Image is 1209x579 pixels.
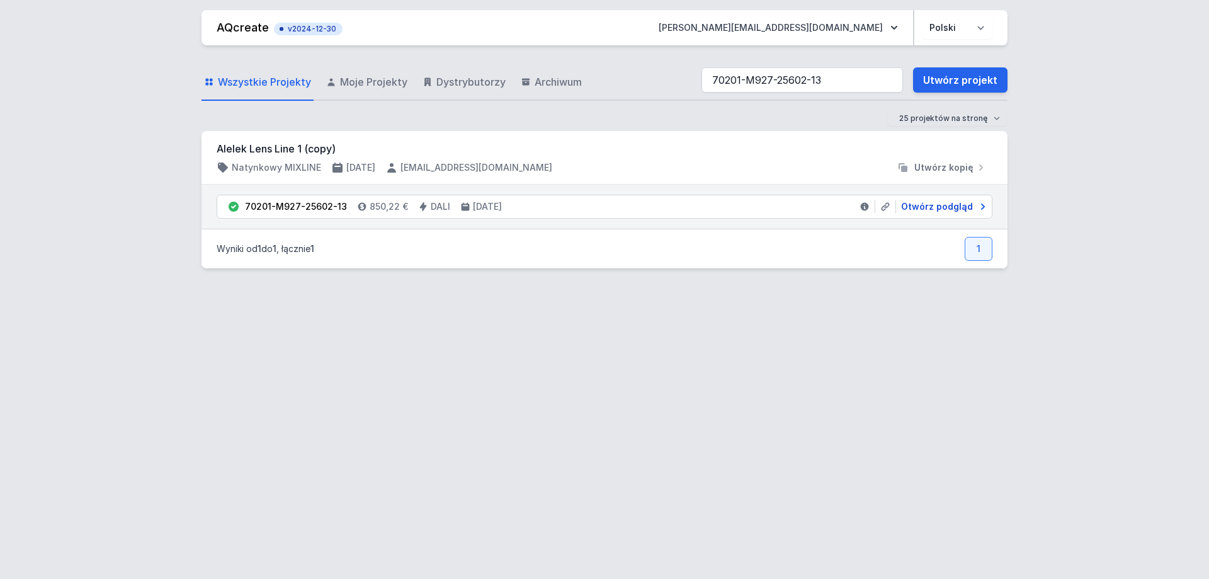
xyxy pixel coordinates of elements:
[201,64,314,101] a: Wszystkie Projekty
[400,161,552,174] h4: [EMAIL_ADDRESS][DOMAIN_NAME]
[922,16,992,39] select: Wybierz język
[518,64,584,101] a: Archiwum
[217,243,314,255] p: Wyniki od do , łącznie
[340,74,407,89] span: Moje Projekty
[217,141,992,156] h3: Alelek Lens Line 1 (copy)
[913,67,1007,93] a: Utwórz projekt
[896,200,987,213] a: Otwórz podgląd
[280,24,336,34] span: v2024-12-30
[232,161,321,174] h4: Natynkowy MIXLINE
[217,21,269,34] a: AQcreate
[420,64,508,101] a: Dystrybutorzy
[346,161,375,174] h4: [DATE]
[649,16,908,39] button: [PERSON_NAME][EMAIL_ADDRESS][DOMAIN_NAME]
[901,200,973,213] span: Otwórz podgląd
[535,74,582,89] span: Archiwum
[701,67,903,93] input: Szukaj wśród projektów i wersji...
[218,74,311,89] span: Wszystkie Projekty
[431,200,450,213] h4: DALI
[892,161,992,174] button: Utwórz kopię
[273,243,276,254] span: 1
[436,74,506,89] span: Dystrybutorzy
[370,200,408,213] h4: 850,22 €
[914,161,973,174] span: Utwórz kopię
[258,243,261,254] span: 1
[473,200,502,213] h4: [DATE]
[324,64,410,101] a: Moje Projekty
[274,20,343,35] button: v2024-12-30
[965,237,992,261] a: 1
[245,200,347,213] div: 70201-M927-25602-13
[310,243,314,254] span: 1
